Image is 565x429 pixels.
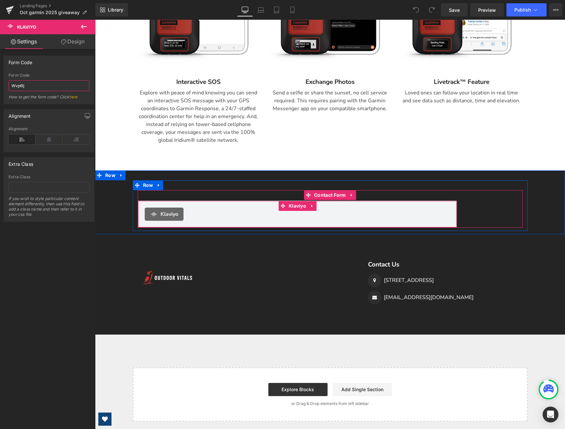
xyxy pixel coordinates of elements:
a: Tablet [269,3,284,16]
p: or Drag & Drop elements from left sidebar [48,382,422,386]
h3: Interactive SOS [43,58,164,66]
a: Laptop [253,3,269,16]
a: Expand / Collapse [22,151,31,161]
div: Open Intercom Messenger [543,407,558,422]
div: Extra Class [9,175,89,179]
div: How to get the form code? Click [9,94,89,104]
button: Undo [409,3,423,16]
span: Library [108,7,123,13]
button: More [549,3,562,16]
span: Preview [478,7,496,13]
h3: Livetrack™ Feature [306,58,427,66]
button: Publish [506,3,547,16]
span: Publish [514,7,531,13]
a: New Library [95,3,128,16]
span: Klaviyo [65,190,83,198]
a: Explore Blocks [173,363,233,376]
div: Alignment [9,127,89,131]
h3: Contact Us [273,241,428,249]
p: [STREET_ADDRESS] [289,257,379,265]
h3: Exchange Photos [174,58,296,66]
span: Oct garmin 2025 giveaway [20,10,80,15]
a: Expand / Collapse [213,181,221,191]
div: If you wish to style particular content element differently, then use this field to add a class n... [9,196,89,221]
p: Loved ones can follow your location in real time and see data such as distance, time and elevation. [306,69,427,85]
a: Design [49,34,97,49]
a: Expand / Collapse [60,161,68,170]
p: Explore with peace of mind knowing you can send an interactive SOS message with your GPS coordina... [43,69,164,124]
div: Alignment [9,110,31,119]
span: Save [449,7,460,13]
a: Expand / Collapse [253,170,261,180]
a: Desktop [237,3,253,16]
div: Extra Class [9,158,33,167]
div: Form Code [9,73,89,78]
a: Preview [470,3,504,16]
a: Mobile [284,3,300,16]
p: [EMAIL_ADDRESS][DOMAIN_NAME] [289,274,379,282]
span: Row [46,161,60,170]
a: Landing Pages [20,3,95,9]
a: Add Single Section [238,363,297,376]
div: Form Code [9,56,33,65]
a: Open Wishlist [3,393,16,406]
p: Send a selfie or share the sunset, no cell service required. This requires pairing with the Garmi... [174,69,296,93]
button: Redo [425,3,438,16]
span: Contact Form [217,170,253,180]
span: Klaviyo [17,24,36,30]
span: Row [9,151,22,161]
a: here [69,94,78,99]
span: Klaviyo [192,181,213,191]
